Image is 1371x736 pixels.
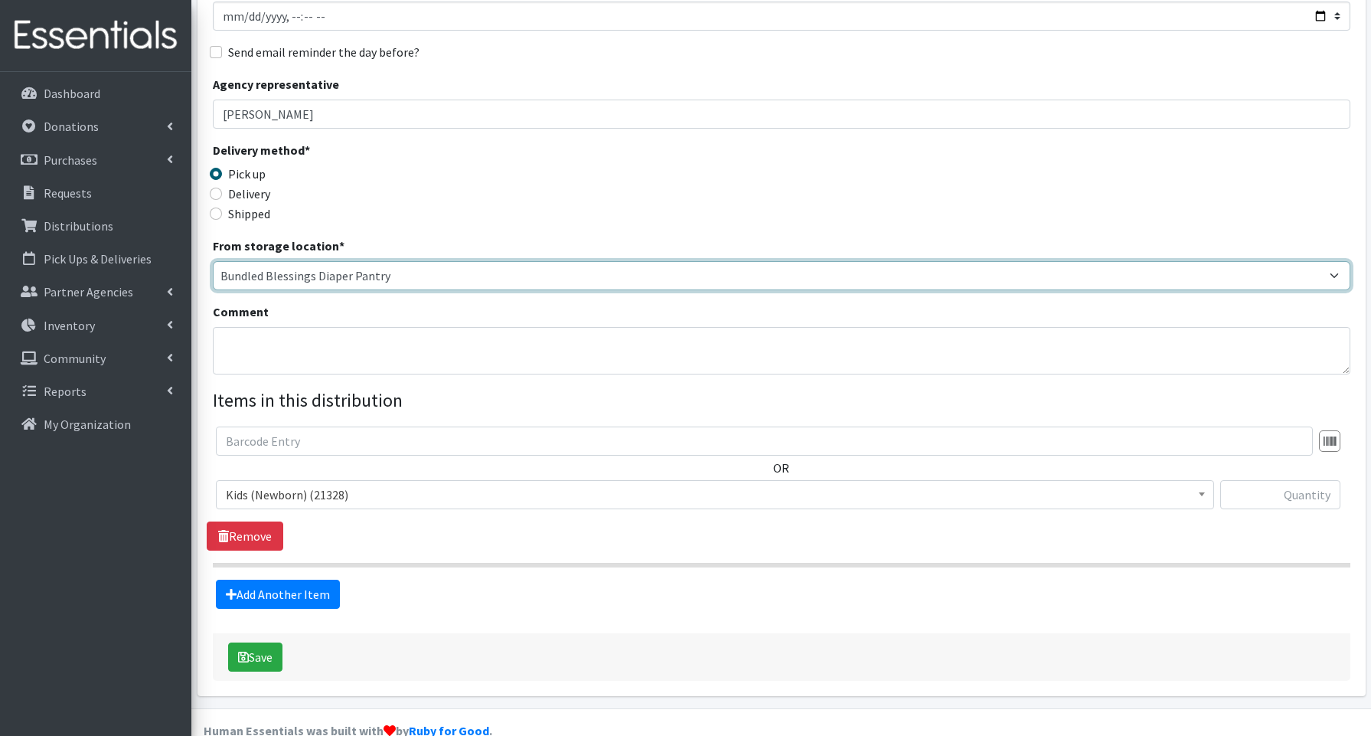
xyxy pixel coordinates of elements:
label: Agency representative [213,75,339,93]
a: Add Another Item [216,580,340,609]
a: Partner Agencies [6,276,185,307]
img: HumanEssentials [6,10,185,61]
a: Distributions [6,211,185,241]
span: Kids (Newborn) (21328) [216,480,1214,509]
input: Quantity [1220,480,1340,509]
legend: Delivery method [213,141,498,165]
p: Donations [44,119,99,134]
a: Purchases [6,145,185,175]
p: Requests [44,185,92,201]
label: Comment [213,303,269,321]
label: Send email reminder the day before? [228,43,419,61]
label: Pick up [228,165,266,183]
legend: Items in this distribution [213,387,1350,414]
abbr: required [305,142,310,158]
p: Community [44,351,106,366]
p: Distributions [44,218,113,234]
a: Remove [207,522,283,551]
a: Donations [6,111,185,142]
button: Save [228,643,282,672]
p: Reports [44,384,87,399]
abbr: required [339,238,344,254]
label: OR [773,459,789,477]
p: Pick Ups & Deliveries [44,251,152,267]
a: Community [6,343,185,374]
a: My Organization [6,409,185,440]
a: Dashboard [6,78,185,109]
label: From storage location [213,237,344,255]
input: Barcode Entry [216,427,1313,456]
a: Inventory [6,310,185,341]
a: Pick Ups & Deliveries [6,244,185,274]
span: Kids (Newborn) (21328) [226,484,1204,505]
a: Requests [6,178,185,208]
p: Partner Agencies [44,284,133,299]
a: Reports [6,376,185,407]
p: Dashboard [44,86,100,101]
label: Delivery [228,185,270,203]
p: Purchases [44,152,97,168]
p: Inventory [44,318,95,333]
label: Shipped [228,204,270,223]
p: My Organization [44,417,131,432]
